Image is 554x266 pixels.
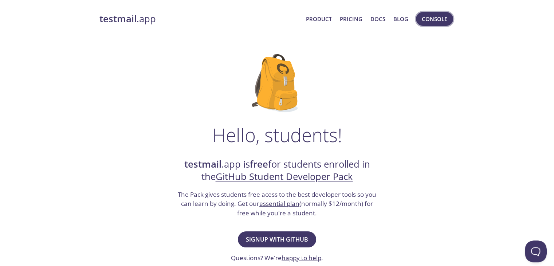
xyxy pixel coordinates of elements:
strong: free [250,158,268,171]
a: GitHub Student Developer Pack [216,170,353,183]
img: github-student-backpack.png [252,54,302,112]
h2: .app is for students enrolled in the [177,158,377,183]
h3: The Pack gives students free acess to the best developer tools so you can learn by doing. Get our... [177,190,377,218]
h3: Questions? We're . [231,253,323,263]
strong: testmail [184,158,221,171]
a: essential plan [259,199,299,208]
a: Blog [393,14,408,24]
h1: Hello, students! [212,124,342,146]
button: Console [416,12,453,26]
a: Product [306,14,331,24]
span: Signup with GitHub [246,234,308,245]
a: testmail.app [99,13,300,25]
iframe: Help Scout Beacon - Open [525,240,547,262]
a: Docs [370,14,385,24]
a: happy to help [282,254,321,262]
button: Signup with GitHub [238,231,316,247]
span: Console [422,14,447,24]
a: Pricing [339,14,362,24]
strong: testmail [99,12,137,25]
